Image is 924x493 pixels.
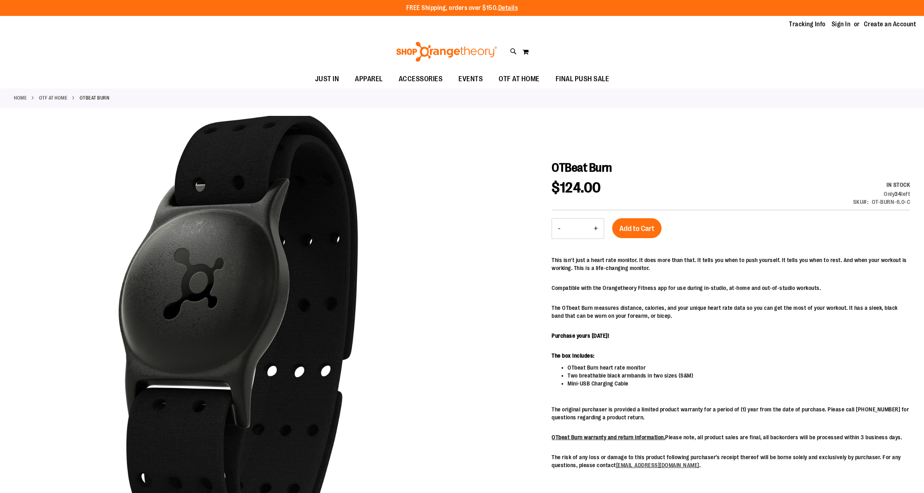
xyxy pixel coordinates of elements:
strong: 34 [895,191,901,197]
img: Shop Orangetheory [395,42,498,62]
button: Add to Cart [612,218,662,238]
span: Add to Cart [619,224,654,233]
p: Please note, all product sales are final, all backorders will be processed within 3 business days. [552,433,910,441]
a: Details [498,4,518,12]
span: OTF AT HOME [499,70,540,88]
button: Increase product quantity [588,219,604,239]
p: The risk of any loss or damage to this product following purchaser’s receipt thereof will be born... [552,453,910,469]
a: Tracking Info [789,20,826,29]
li: Mini-USB Charging Cable [568,380,910,387]
span: ACCESSORIES [399,70,443,88]
a: OTbeat Burn warranty and return information. [552,434,665,440]
span: JUST IN [315,70,339,88]
p: The original purchaser is provided a limited product warranty for a period of (1) year from the d... [552,405,910,421]
a: Create an Account [864,20,916,29]
span: EVENTS [458,70,483,88]
span: In stock [887,182,910,188]
p: FREE Shipping, orders over $150. [406,4,518,13]
li: Two breathable black armbands in two sizes (S&M) [568,372,910,380]
b: Purchase yours [DATE]! [552,333,609,339]
b: The box includes: [552,352,595,359]
a: Sign In [832,20,851,29]
a: OTF AT HOME [39,94,68,102]
button: Decrease product quantity [552,219,566,239]
div: Only 34 left [853,190,910,198]
p: Compatible with the Orangetheory Fitness app for use during in-studio, at-home and out-of-studio ... [552,284,910,292]
span: APPAREL [355,70,383,88]
span: FINAL PUSH SALE [556,70,609,88]
span: OTBeat Burn [552,161,612,174]
a: Home [14,94,27,102]
input: Product quantity [566,219,588,238]
div: Availability [853,181,910,189]
a: [EMAIL_ADDRESS][DOMAIN_NAME] [616,462,699,468]
strong: OTBeat Burn [80,94,110,102]
p: The OTbeat Burn measures distance, calories, and your unique heart rate data so you can get the m... [552,304,910,320]
li: OTbeat Burn heart rate monitor [568,364,910,372]
div: OT-BURN-6.0-C [872,198,910,206]
strong: SKU [853,199,869,205]
span: $124.00 [552,180,601,196]
p: This isn't just a heart rate monitor. It does more than that. It tells you when to push yourself.... [552,256,910,272]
